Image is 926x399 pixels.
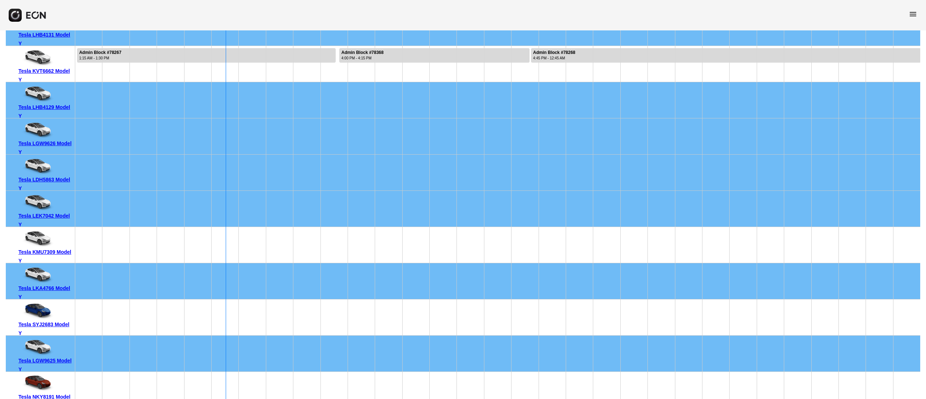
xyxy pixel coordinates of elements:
div: 4:45 PM - 12:45 AM [533,55,575,61]
div: Tesla LGW9625 Model Y [18,356,72,374]
div: 1:15 AM - 1:30 PM [79,55,122,61]
div: Tesla KVT6662 Model Y [18,67,72,84]
div: Tesla LGW9626 Model Y [18,139,72,156]
div: Rented for 10 days by Admin Block Current status is rental [77,46,336,63]
div: Tesla LDH5863 Model Y [18,175,72,193]
img: car [18,230,55,248]
img: car [18,85,55,103]
img: car [18,193,55,211]
div: Admin Block #78368 [341,50,384,55]
div: Tesla KMU7309 Model Y [18,248,72,265]
div: Tesla LHB4131 Model Y [18,30,72,48]
img: car [18,338,55,356]
div: Tesla LEK7042 Model Y [18,211,72,229]
img: car [18,157,55,175]
img: car [18,121,55,139]
div: Admin Block #78268 [533,50,575,55]
div: Tesla LKA4766 Model Y [18,284,72,301]
div: Rented for 8 days by Admin Block Current status is rental [339,46,530,63]
img: car [18,266,55,284]
span: menu [909,10,917,18]
div: 4:00 PM - 4:15 PM [341,55,384,61]
img: car [18,302,55,320]
img: car [18,374,55,392]
div: Admin Block #78267 [79,50,122,55]
div: Rented for 107 days by Admin Block Current status is rental [531,46,921,63]
img: car [18,49,55,67]
div: Tesla SYJ2683 Model Y [18,320,72,337]
div: Tesla LHB4129 Model Y [18,103,72,120]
